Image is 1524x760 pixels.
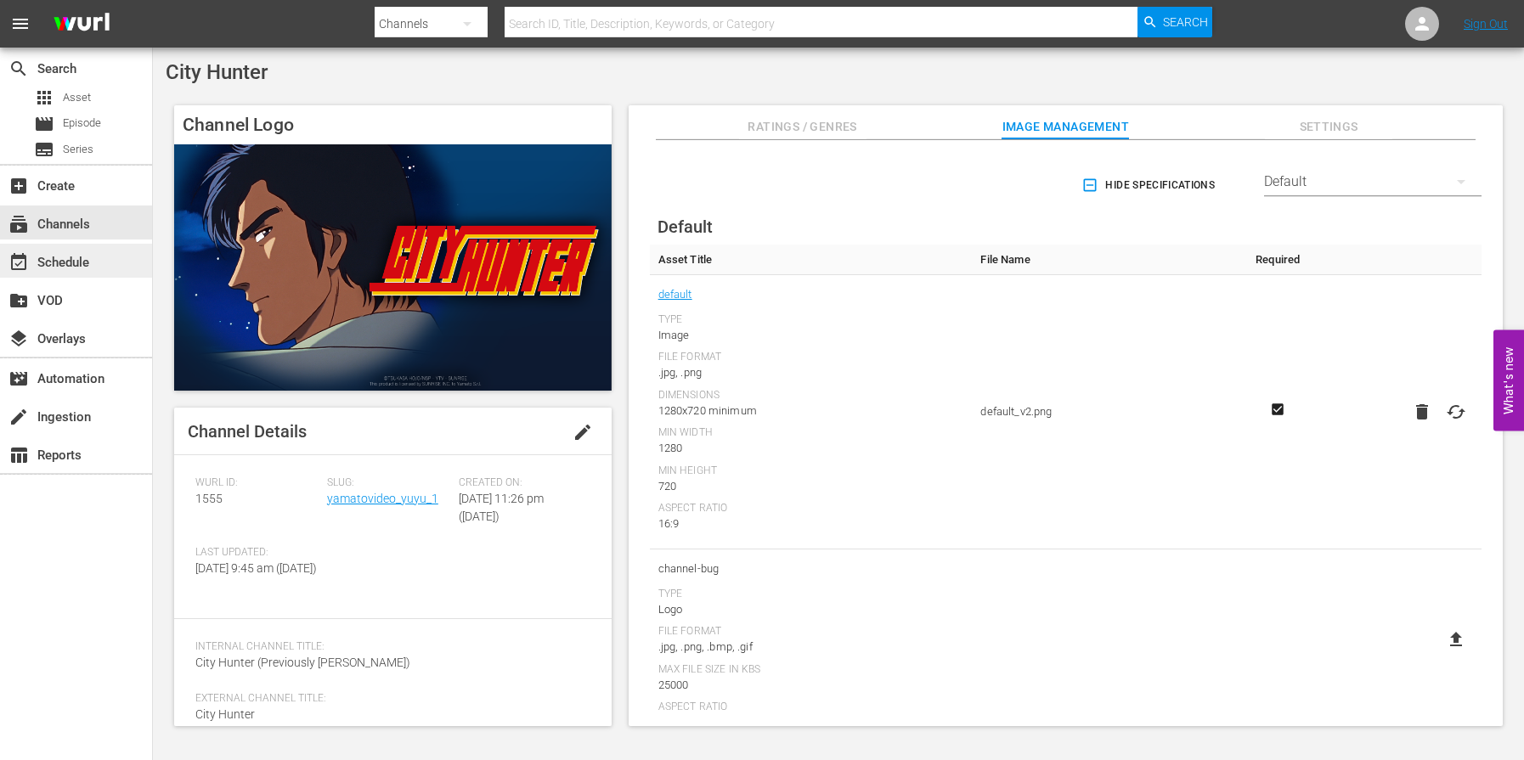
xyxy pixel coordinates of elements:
div: Min Height [658,464,964,478]
div: 720 [658,478,964,495]
div: Min Width [658,426,964,440]
span: Asset [63,89,91,106]
span: Default [658,217,713,237]
span: Overlays [8,329,29,349]
span: Schedule [8,252,29,273]
span: channel-bug [658,558,964,580]
span: Search [1163,7,1208,37]
div: Type [658,588,964,601]
span: Episode [34,114,54,134]
div: 25000 [658,677,964,694]
span: [DATE] 9:45 am ([DATE]) [195,561,317,575]
span: City Hunter (Previously [PERSON_NAME]) [195,656,410,669]
span: Image Management [1002,116,1129,138]
a: yamatovideo_yuyu_1 [327,492,438,505]
button: Hide Specifications [1078,161,1222,209]
span: Created On: [459,476,582,490]
span: Series [63,141,93,158]
span: [DATE] 11:26 pm ([DATE]) [459,492,544,523]
div: File Format [658,351,964,364]
div: Aspect Ratio [658,701,964,714]
h4: Channel Logo [174,105,612,144]
span: City Hunter [166,60,268,84]
span: Settings [1265,116,1392,138]
div: 1280x720 minimum [658,403,964,419]
th: File Name [972,245,1244,275]
span: Slug: [327,476,450,490]
span: Automation [8,369,29,389]
div: .jpg, .png [658,364,964,381]
span: Create [8,176,29,196]
div: .jpg, .png, .bmp, .gif [658,639,964,656]
span: Asset [34,87,54,108]
span: Channels [8,214,29,234]
img: City Hunter [174,144,612,390]
div: Default [1264,158,1482,205]
th: Required [1244,245,1312,275]
svg: Required [1267,402,1288,417]
div: Aspect Ratio [658,502,964,515]
th: Asset Title [650,245,973,275]
div: 1280 [658,440,964,457]
div: Type [658,313,964,327]
span: Hide Specifications [1085,177,1215,194]
span: 1555 [195,492,223,505]
div: 16:9 [658,515,964,532]
button: Open Feedback Widget [1493,329,1524,431]
span: Ingestion [8,407,29,427]
div: Logo [658,601,964,618]
span: Reports [8,445,29,465]
img: ans4CAIJ8jUAAAAAAAAAAAAAAAAAAAAAAAAgQb4GAAAAAAAAAAAAAAAAAAAAAAAAJMjXAAAAAAAAAAAAAAAAAAAAAAAAgAT5G... [41,4,122,44]
span: Search [8,59,29,79]
span: Internal Channel Title: [195,640,582,654]
span: Ratings / Genres [739,116,866,138]
td: default_v2.png [972,275,1244,549]
div: File Format [658,625,964,639]
div: Dimensions [658,389,964,403]
div: Max File Size In Kbs [658,663,964,677]
span: Channel Details [188,421,307,442]
span: City Hunter [195,707,255,721]
span: Last Updated: [195,546,319,560]
button: edit [562,412,603,453]
span: menu [10,14,31,34]
a: default [658,284,692,306]
span: Series [34,139,54,160]
span: External Channel Title: [195,692,582,706]
div: Image [658,327,964,344]
span: Wurl ID: [195,476,319,490]
a: Sign Out [1464,17,1508,31]
span: Episode [63,115,101,132]
span: edit [573,422,593,442]
span: VOD [8,290,29,311]
button: Search [1137,7,1212,37]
